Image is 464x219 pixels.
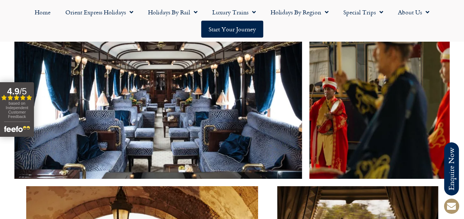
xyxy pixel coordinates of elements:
[263,4,336,21] a: Holidays by Region
[391,4,437,21] a: About Us
[58,4,141,21] a: Orient Express Holidays
[4,4,460,38] nav: Menu
[27,4,58,21] a: Home
[141,4,205,21] a: Holidays by Rail
[205,4,263,21] a: Luxury Trains
[336,4,391,21] a: Special Trips
[201,21,263,38] a: Start your Journey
